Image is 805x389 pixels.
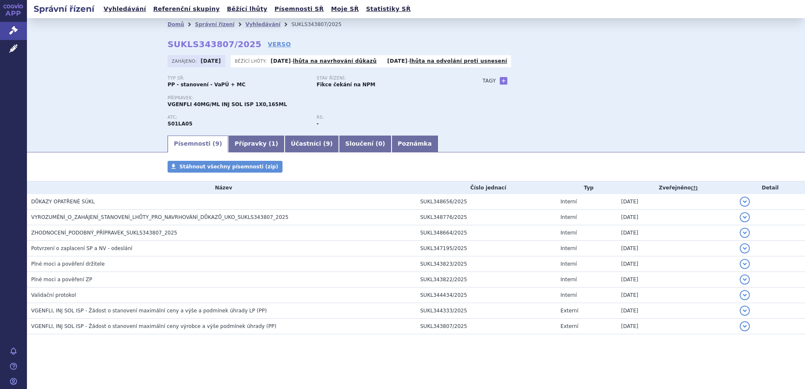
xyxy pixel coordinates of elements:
span: Interní [560,245,577,251]
a: lhůta na navrhování důkazů [293,58,377,64]
button: detail [740,290,750,300]
td: [DATE] [617,241,735,256]
a: Správní řízení [195,21,235,27]
td: SUKL343807/2025 [416,319,556,334]
h2: Správní řízení [27,3,101,15]
span: Potvrzení o zaplacení SP a NV - odeslání [31,245,132,251]
span: VGENFLI, INJ SOL ISP - Žádost o stanovení maximální ceny a výše a podmínek úhrady LP (PP) [31,308,267,314]
td: [DATE] [617,288,735,303]
h3: Tagy [482,76,496,86]
td: [DATE] [617,303,735,319]
td: SUKL344434/2025 [416,288,556,303]
th: Detail [736,181,805,194]
span: Interní [560,277,577,282]
a: Vyhledávání [245,21,280,27]
strong: - [317,121,319,127]
a: Vyhledávání [101,3,149,15]
p: Typ SŘ: [168,76,308,81]
span: 0 [378,140,382,147]
td: SUKL344333/2025 [416,303,556,319]
span: 1 [272,140,276,147]
p: - [387,58,507,64]
p: ATC: [168,115,308,120]
strong: Fikce čekání na NPM [317,82,375,88]
td: [DATE] [617,210,735,225]
span: Interní [560,292,577,298]
p: RS: [317,115,457,120]
a: Referenční skupiny [151,3,222,15]
span: Interní [560,199,577,205]
strong: [DATE] [201,58,221,64]
strong: SUKLS343807/2025 [168,39,261,49]
p: Přípravek: [168,96,466,101]
span: Zahájeno: [172,58,198,64]
a: Písemnosti SŘ [272,3,326,15]
span: DŮKAZY OPATŘENÉ SÚKL [31,199,95,205]
strong: PP - stanovení - VaPÚ + MC [168,82,245,88]
span: Interní [560,214,577,220]
span: Běžící lhůty: [235,58,269,64]
strong: [DATE] [387,58,408,64]
span: 9 [215,140,219,147]
a: VERSO [268,40,291,48]
a: Přípravky (1) [228,136,284,152]
strong: [DATE] [271,58,291,64]
span: Plné moci a pověření držitele [31,261,105,267]
a: Moje SŘ [328,3,361,15]
th: Číslo jednací [416,181,556,194]
button: detail [740,321,750,331]
span: VGENFLI, INJ SOL ISP - Žádost o stanovení maximální ceny výrobce a výše podmínek úhrady (PP) [31,323,276,329]
a: Běžící lhůty [224,3,270,15]
button: detail [740,212,750,222]
a: Účastníci (9) [285,136,339,152]
a: Statistiky SŘ [363,3,413,15]
a: Poznámka [392,136,438,152]
button: detail [740,274,750,285]
th: Zveřejněno [617,181,735,194]
a: Písemnosti (9) [168,136,228,152]
a: Sloučení (0) [339,136,391,152]
a: Stáhnout všechny písemnosti (zip) [168,161,283,173]
th: Typ [556,181,617,194]
span: Interní [560,261,577,267]
a: lhůta na odvolání proti usnesení [410,58,507,64]
span: Stáhnout všechny písemnosti (zip) [179,164,278,170]
strong: AFLIBERCEPT [168,121,192,127]
button: detail [740,306,750,316]
a: + [500,77,507,85]
td: SUKL347195/2025 [416,241,556,256]
td: SUKL348664/2025 [416,225,556,241]
button: detail [740,243,750,253]
span: Externí [560,323,578,329]
td: [DATE] [617,225,735,241]
td: SUKL348656/2025 [416,194,556,210]
p: Stav řízení: [317,76,457,81]
button: detail [740,228,750,238]
td: [DATE] [617,272,735,288]
span: Interní [560,230,577,236]
td: [DATE] [617,319,735,334]
th: Název [27,181,416,194]
button: detail [740,259,750,269]
a: Domů [168,21,184,27]
span: Plné moci a pověření ZP [31,277,92,282]
td: [DATE] [617,194,735,210]
td: [DATE] [617,256,735,272]
span: VGENFLI 40MG/ML INJ SOL ISP 1X0,165ML [168,101,287,107]
li: SUKLS343807/2025 [291,18,352,31]
button: detail [740,197,750,207]
span: Validační protokol [31,292,76,298]
span: ZHODNOCENÍ_PODOBNÝ_PŘÍPRAVEK_SUKLS343807_2025 [31,230,177,236]
span: Externí [560,308,578,314]
span: VYROZUMĚNÍ_O_ZAHÁJENÍ_STANOVENÍ_LHŮTY_PRO_NAVRHOVÁNÍ_DŮKAZŮ_UKO_SUKLS343807_2025 [31,214,288,220]
span: 9 [326,140,330,147]
p: - [271,58,377,64]
abbr: (?) [691,185,698,191]
td: SUKL348776/2025 [416,210,556,225]
td: SUKL343823/2025 [416,256,556,272]
td: SUKL343822/2025 [416,272,556,288]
